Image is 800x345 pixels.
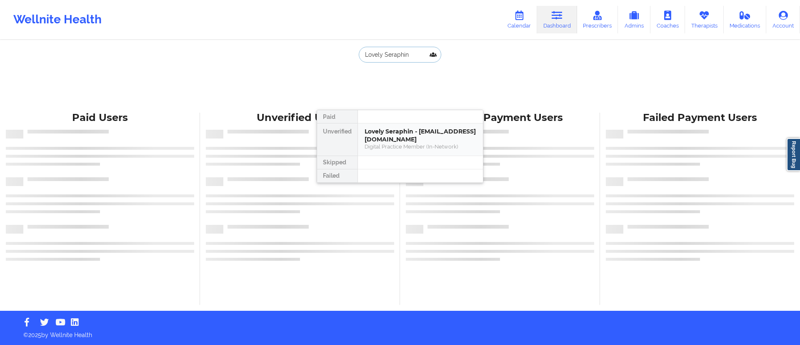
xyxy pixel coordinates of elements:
div: Failed Payment Users [606,111,794,124]
div: Failed [317,169,357,183]
div: Skipped [317,156,357,169]
a: Dashboard [537,6,577,33]
div: Paid Users [6,111,194,124]
a: Medications [724,6,767,33]
div: Digital Practice Member (In-Network) [365,143,476,150]
a: Admins [618,6,650,33]
a: Therapists [685,6,724,33]
div: Skipped Payment Users [406,111,594,124]
a: Prescribers [577,6,618,33]
p: © 2025 by Wellnite Health [17,325,782,339]
a: Coaches [650,6,685,33]
div: Lovely Seraphin - [EMAIL_ADDRESS][DOMAIN_NAME] [365,128,476,143]
div: Unverified Users [206,111,394,124]
div: Unverified [317,123,357,156]
a: Calendar [501,6,537,33]
div: Paid [317,110,357,123]
a: Account [766,6,800,33]
a: Report Bug [787,138,800,171]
